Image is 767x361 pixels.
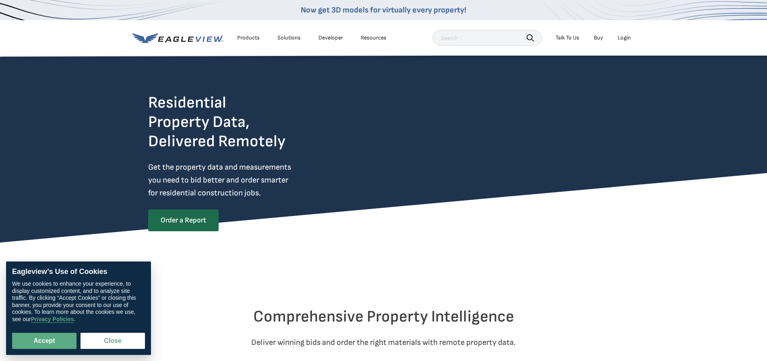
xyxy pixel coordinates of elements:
[148,93,285,151] h2: Residential Property Data, Delivered Remotely
[12,333,76,349] button: Accept
[148,307,619,326] h2: Comprehensive Property Intelligence
[594,34,603,41] a: Buy
[237,34,260,41] div: Products
[277,34,301,41] div: Solutions
[618,34,631,41] div: Login
[12,268,145,276] div: Eagleview’s Use of Cookies
[432,30,542,46] input: Search
[148,210,219,231] a: Order a Report
[148,161,325,199] p: Get the property data and measurements you need to bid better and order smarter for residential c...
[318,34,343,41] a: Developer
[31,316,74,323] a: Privacy Policies
[361,34,387,41] div: Resources
[556,34,579,41] div: Talk To Us
[148,336,619,349] p: Deliver winning bids and order the right materials with remote property data.
[301,5,466,15] a: Now get 3D models for virtually every property!
[81,333,145,349] button: Close
[12,280,145,323] div: We use cookies to enhance your experience, to display customized content, and to analyze site tra...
